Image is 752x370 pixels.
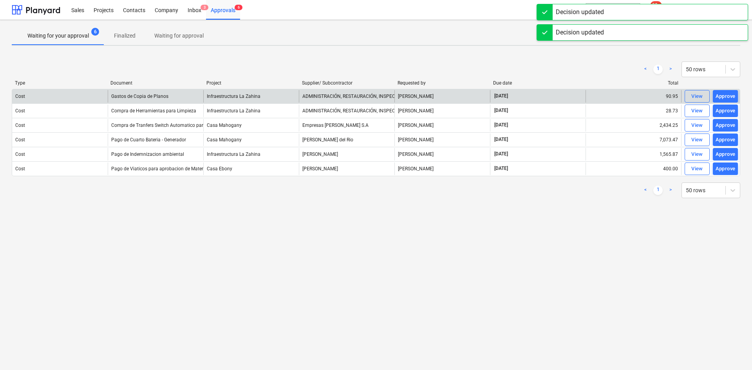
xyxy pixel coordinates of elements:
div: 90.95 [586,90,681,103]
div: Cost [15,137,25,143]
div: Requested by [398,80,487,86]
span: [DATE] [493,107,509,114]
div: Approve [716,121,736,130]
div: Cost [15,108,25,114]
div: Decision updated [556,28,604,37]
div: Decision updated [556,7,604,17]
button: Approve [713,119,738,132]
a: Page 1 is your current page [653,186,663,195]
div: Total [589,80,678,86]
a: Previous page [641,65,650,74]
div: View [691,106,703,116]
div: Cost [15,123,25,128]
span: Infraestructura La Zahina [207,152,260,157]
div: Widget de chat [713,332,752,370]
p: Finalized [114,32,136,40]
div: View [691,135,703,144]
iframe: Chat Widget [713,332,752,370]
div: Project [206,80,296,86]
div: Document [110,80,200,86]
div: Type [15,80,104,86]
div: 28.73 [586,105,681,117]
button: View [685,90,710,103]
div: [PERSON_NAME] [394,90,490,103]
div: Compra de Tranfers Switch Automatico para Generador [111,123,229,128]
button: Approve [713,134,738,146]
a: Page 1 is your current page [653,65,663,74]
div: [PERSON_NAME] del Rio [299,134,394,146]
span: [DATE] [493,93,509,99]
a: Next page [666,186,675,195]
div: View [691,150,703,159]
p: Waiting for approval [154,32,204,40]
div: [PERSON_NAME] [394,105,490,117]
div: View [691,164,703,173]
div: Approve [716,106,736,116]
button: Approve [713,90,738,103]
button: View [685,148,710,161]
div: Cost [15,94,25,99]
div: 400.00 [586,162,681,175]
span: Infraestructura La Zahina [207,108,260,114]
button: View [685,119,710,132]
div: Approve [716,135,736,144]
div: [PERSON_NAME] [394,134,490,146]
button: Approve [713,162,738,175]
a: Previous page [641,186,650,195]
div: View [691,121,703,130]
div: ADMINISTRACIÓN, RESTAURACIÓN, INSPECCIÓN Y CONSTRUCCIÓN DE PROYECTOS, S.A.(ARICSA) [299,90,394,103]
div: Due date [493,80,582,86]
span: 6 [91,28,99,36]
div: View [691,92,703,101]
div: Approve [716,92,736,101]
div: [PERSON_NAME] [299,162,394,175]
span: [DATE] [493,151,509,157]
div: Supplier/ Subcontractor [302,80,391,86]
div: [PERSON_NAME] [394,148,490,161]
span: Casa Mahogany [207,137,242,143]
div: Cost [15,166,25,171]
div: [PERSON_NAME] [299,148,394,161]
div: Approve [716,150,736,159]
span: [DATE] [493,122,509,128]
span: [DATE] [493,136,509,143]
div: [PERSON_NAME] [394,119,490,132]
div: Empresas [PERSON_NAME] S.A [299,119,394,132]
div: 7,073.47 [586,134,681,146]
span: Casa Mahogany [207,123,242,128]
div: Cost [15,152,25,157]
div: Compra de Herramientas para Limpieza [111,108,196,114]
span: 3 [201,5,208,10]
div: Approve [716,164,736,173]
div: Pago de Viaticos para aprobacion de Materiales y Diseños Casa Ebony [111,166,261,171]
a: Next page [666,65,675,74]
div: 2,434.25 [586,119,681,132]
span: Casa Ebony [207,166,232,171]
div: [PERSON_NAME] [394,162,490,175]
button: View [685,134,710,146]
span: 6 [235,5,242,10]
div: Gastos de Copia de Planos [111,94,168,99]
button: Approve [713,148,738,161]
div: ADMINISTRACIÓN, RESTAURACIÓN, INSPECCIÓN Y CONSTRUCCIÓN DE PROYECTOS, S.A.(ARICSA) [299,105,394,117]
div: 1,565.87 [586,148,681,161]
button: Approve [713,105,738,117]
div: Pago de Cuarto Bateria - Generador [111,137,186,143]
button: View [685,105,710,117]
div: Pago de Indemnizacion ambiental [111,152,184,157]
span: [DATE] [493,165,509,172]
p: Waiting for your approval [27,32,89,40]
button: View [685,162,710,175]
span: Infraestructura La Zahina [207,94,260,99]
